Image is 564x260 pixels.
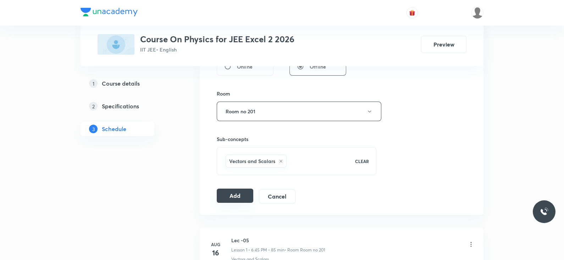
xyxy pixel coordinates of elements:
h3: Course On Physics for JEE Excel 2 2026 [140,34,294,44]
h5: Schedule [102,125,126,133]
span: Offline [310,63,326,70]
img: Saniya Tarannum [471,7,483,19]
h5: Course details [102,79,140,88]
h6: Lec -05 [231,237,325,244]
button: avatar [407,7,418,18]
img: Company Logo [81,8,138,16]
img: avatar [409,10,415,16]
h6: Room [217,90,230,97]
p: IIT JEE • English [140,46,294,53]
p: CLEAR [355,158,369,164]
p: 3 [89,125,98,133]
span: Online [237,63,253,70]
p: 1 [89,79,98,88]
h6: Aug [209,241,223,248]
p: • Room Room no 201 [284,247,325,253]
a: 1Course details [81,76,177,91]
img: C1FCCBB0-F2ED-467C-A7AA-EA6F9B3C4A1F_plus.png [98,34,134,55]
a: Company Logo [81,8,138,18]
h5: Specifications [102,102,139,110]
button: Cancel [259,189,295,204]
h6: Sub-concepts [217,135,376,143]
img: ttu [540,207,548,216]
p: Lesson 1 • 6:45 PM • 85 min [231,247,284,253]
p: 2 [89,102,98,110]
a: 2Specifications [81,99,177,113]
h6: Vectors and Scalars [229,157,275,165]
button: Room no 201 [217,102,381,121]
button: Preview [421,36,466,53]
button: Add [217,189,253,203]
h4: 16 [209,248,223,258]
